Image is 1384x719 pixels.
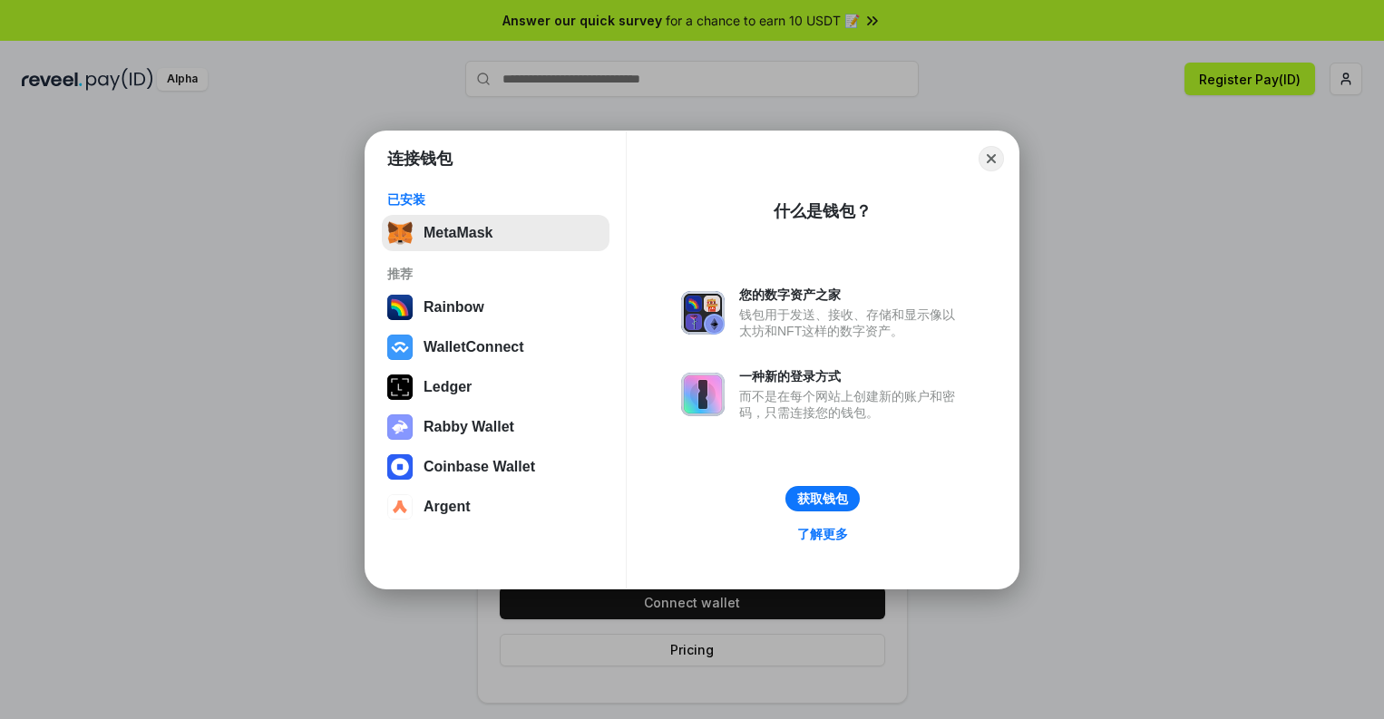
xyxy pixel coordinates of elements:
img: svg+xml,%3Csvg%20xmlns%3D%22http%3A%2F%2Fwww.w3.org%2F2000%2Fsvg%22%20width%3D%2228%22%20height%3... [387,374,413,400]
div: 您的数字资产之家 [739,287,964,303]
button: 获取钱包 [785,486,860,511]
div: Ledger [424,379,472,395]
button: Rabby Wallet [382,409,609,445]
div: Argent [424,499,471,515]
img: svg+xml,%3Csvg%20fill%3D%22none%22%20height%3D%2233%22%20viewBox%3D%220%200%2035%2033%22%20width%... [387,220,413,246]
div: 推荐 [387,266,604,282]
div: Coinbase Wallet [424,459,535,475]
div: Rainbow [424,299,484,316]
button: Rainbow [382,289,609,325]
div: 获取钱包 [797,491,848,507]
h1: 连接钱包 [387,148,453,170]
button: Coinbase Wallet [382,449,609,485]
button: Close [979,146,1004,171]
div: 什么是钱包？ [774,200,872,222]
div: MetaMask [424,225,492,241]
div: WalletConnect [424,339,524,355]
a: 了解更多 [786,522,859,546]
img: svg+xml,%3Csvg%20width%3D%2228%22%20height%3D%2228%22%20viewBox%3D%220%200%2028%2028%22%20fill%3D... [387,335,413,360]
button: Argent [382,489,609,525]
button: MetaMask [382,215,609,251]
div: 一种新的登录方式 [739,368,964,384]
div: 钱包用于发送、接收、存储和显示像以太坊和NFT这样的数字资产。 [739,306,964,339]
div: 了解更多 [797,526,848,542]
div: 而不是在每个网站上创建新的账户和密码，只需连接您的钱包。 [739,388,964,421]
img: svg+xml,%3Csvg%20xmlns%3D%22http%3A%2F%2Fwww.w3.org%2F2000%2Fsvg%22%20fill%3D%22none%22%20viewBox... [681,291,725,335]
img: svg+xml,%3Csvg%20width%3D%2228%22%20height%3D%2228%22%20viewBox%3D%220%200%2028%2028%22%20fill%3D... [387,494,413,520]
div: Rabby Wallet [424,419,514,435]
div: 已安装 [387,191,604,208]
img: svg+xml,%3Csvg%20width%3D%2228%22%20height%3D%2228%22%20viewBox%3D%220%200%2028%2028%22%20fill%3D... [387,454,413,480]
button: Ledger [382,369,609,405]
img: svg+xml,%3Csvg%20width%3D%22120%22%20height%3D%22120%22%20viewBox%3D%220%200%20120%20120%22%20fil... [387,295,413,320]
button: WalletConnect [382,329,609,365]
img: svg+xml,%3Csvg%20xmlns%3D%22http%3A%2F%2Fwww.w3.org%2F2000%2Fsvg%22%20fill%3D%22none%22%20viewBox... [387,414,413,440]
img: svg+xml,%3Csvg%20xmlns%3D%22http%3A%2F%2Fwww.w3.org%2F2000%2Fsvg%22%20fill%3D%22none%22%20viewBox... [681,373,725,416]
